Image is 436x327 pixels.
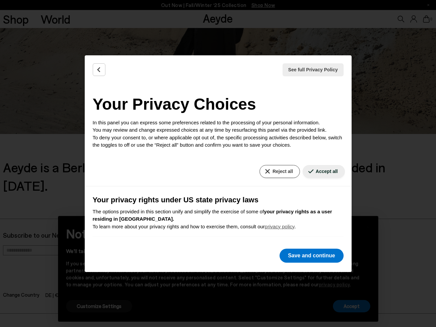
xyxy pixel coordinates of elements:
a: privacy policy [265,224,295,229]
button: Accept all [303,165,345,178]
h2: Your Privacy Choices [93,92,344,116]
button: Reject all [260,165,300,178]
span: See full Privacy Policy [288,66,338,73]
p: In this panel you can express some preferences related to the processing of your personal informa... [93,119,344,149]
button: Back [93,63,105,76]
button: See full Privacy Policy [283,63,344,76]
button: Save and continue [280,249,343,263]
p: The options provided in this section unify and simplify the exercise of some of To learn more abo... [93,208,344,231]
h3: Your privacy rights under US state privacy laws [93,194,344,205]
